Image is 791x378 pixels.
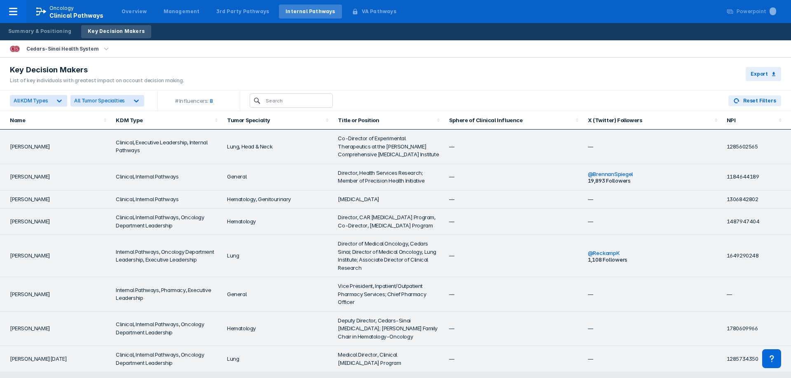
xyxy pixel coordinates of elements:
[111,190,222,209] td: Clinical, Internal Pathways
[762,349,781,368] div: Contact Support
[49,12,103,19] span: Clinical Pathways
[333,190,444,209] td: [MEDICAL_DATA]
[722,190,791,209] td: 1306842802
[286,8,335,15] div: Internal Pathways
[444,209,583,235] td: —
[588,257,717,263] div: 1,108 Followers
[583,130,722,164] td: —
[444,277,583,312] td: —
[588,250,620,256] a: @ReckampK
[216,8,269,15] div: 3rd Party Pathways
[333,235,444,277] td: Director of Medical Oncology, Cedars Sinai; Director of Medical Oncology, Lung Institute; Associa...
[583,277,722,312] td: —
[164,8,200,15] div: Management
[222,277,333,312] td: General
[333,130,444,164] td: Co-Director of Experimental Therapeutics at the [PERSON_NAME] Comprehensive [MEDICAL_DATA] Institute
[10,77,184,84] div: List of key individuals with greatest impact on account decision making.
[444,312,583,346] td: —
[728,95,781,106] button: Reset Filters
[722,164,791,190] td: 1184644189
[333,164,444,190] td: Director, Health Services Research; Member of Precision Health Initiative
[751,70,768,78] span: Export
[444,346,583,372] td: —
[222,209,333,235] td: Hematology
[227,117,323,123] div: Tumor Specialty
[279,5,342,19] a: Internal Pathways
[222,130,333,164] td: Lung, Head & Neck
[222,164,333,190] td: General
[122,8,147,15] div: Overview
[746,67,781,81] button: Export
[222,190,333,209] td: Hematology, Genitourinary
[111,235,222,277] td: Internal Pathways, Oncology Department Leadership, Executive Leadership
[222,312,333,346] td: Hematology
[111,346,222,372] td: Clinical, Internal Pathways, Oncology Department Leadership
[338,117,434,123] div: Title or Position
[210,5,276,19] a: 3rd Party Pathways
[722,235,791,277] td: 1649290248
[444,164,583,190] td: —
[583,346,722,372] td: —
[74,97,125,104] span: All Tumor Specialties
[333,277,444,312] td: Vice President, Inpatient/Outpatient Pharmacy Services; Chief Pharmacy Officer
[10,117,101,123] div: Name
[583,209,722,235] td: —
[266,97,329,104] input: Search
[362,8,396,15] div: VA Pathways
[175,97,208,104] div: # Influencers:
[444,130,583,164] td: —
[583,312,722,346] td: —
[115,5,154,19] a: Overview
[23,43,102,55] div: Cedars-Sinai Health System
[111,209,222,235] td: Clinical, Internal Pathways, Oncology Department Leadership
[10,65,88,75] span: Key Decision Makers
[116,117,212,123] div: KDM Type
[111,164,222,190] td: Clinical, Internal Pathways
[588,178,717,184] div: 19,893 Followers
[88,28,145,35] div: Key Decision Makers
[583,190,722,209] td: —
[111,312,222,346] td: Clinical, Internal Pathways, Oncology Department Leadership
[111,277,222,312] td: Internal Pathways, Pharmacy, Executive Leadership
[8,28,71,35] div: Summary & Positioning
[722,312,791,346] td: 1780609966
[737,8,776,15] div: Powerpoint
[588,171,633,177] a: @BrennanSpiegel
[333,209,444,235] td: Director, CAR [MEDICAL_DATA] Program, Co-Director, [MEDICAL_DATA] Program
[722,209,791,235] td: 1487947404
[333,346,444,372] td: Medical Director, Clinical [MEDICAL_DATA] Program
[2,25,78,38] a: Summary & Positioning
[727,117,776,123] div: NPI
[722,130,791,164] td: 1285602565
[14,97,48,104] span: All KDM Types
[449,117,573,123] div: Sphere of Clinical Influence
[157,5,206,19] a: Management
[444,235,583,277] td: —
[111,130,222,164] td: Clinical, Executive Leadership, Internal Pathways
[588,117,712,123] div: X (Twitter) Followers
[49,5,74,12] p: Oncology
[208,97,223,104] span: 8
[444,190,583,209] td: —
[81,25,151,38] a: Key Decision Makers
[743,97,776,104] span: Reset Filters
[222,346,333,372] td: Lung
[722,277,791,312] td: —
[222,235,333,277] td: Lung
[722,346,791,372] td: 1285734350
[333,312,444,346] td: Deputy Director, Cedars-Sinai [MEDICAL_DATA]; [PERSON_NAME] Family Chair in Hematology-Oncology
[10,44,20,54] img: cedars-sinai-medical-center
